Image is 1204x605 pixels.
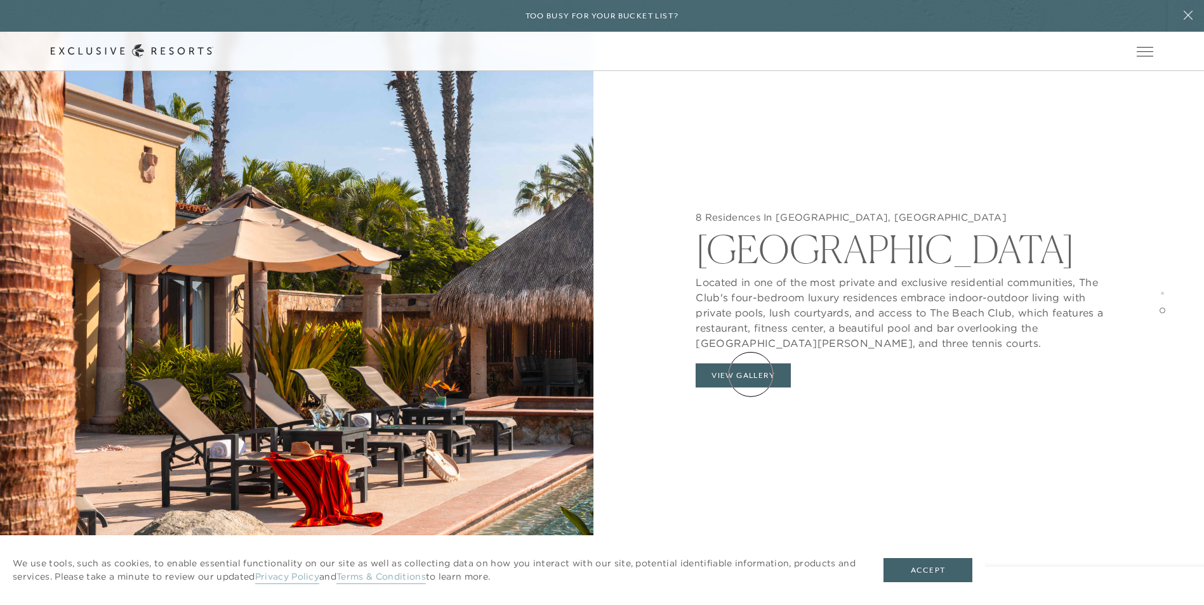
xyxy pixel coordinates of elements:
p: We use tools, such as cookies, to enable essential functionality on our site as well as collectin... [13,557,858,583]
h2: [GEOGRAPHIC_DATA] [696,224,1119,268]
h6: Too busy for your bucket list? [526,10,679,22]
a: Privacy Policy [255,571,319,584]
a: Terms & Conditions [336,571,426,584]
button: Accept [883,558,972,582]
p: Located in one of the most private and exclusive residential communities, The Club's four-bedroom... [696,268,1119,351]
button: View Gallery [696,363,791,387]
h5: 8 Residences In [GEOGRAPHIC_DATA], [GEOGRAPHIC_DATA] [696,211,1119,224]
button: Open navigation [1137,47,1153,56]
